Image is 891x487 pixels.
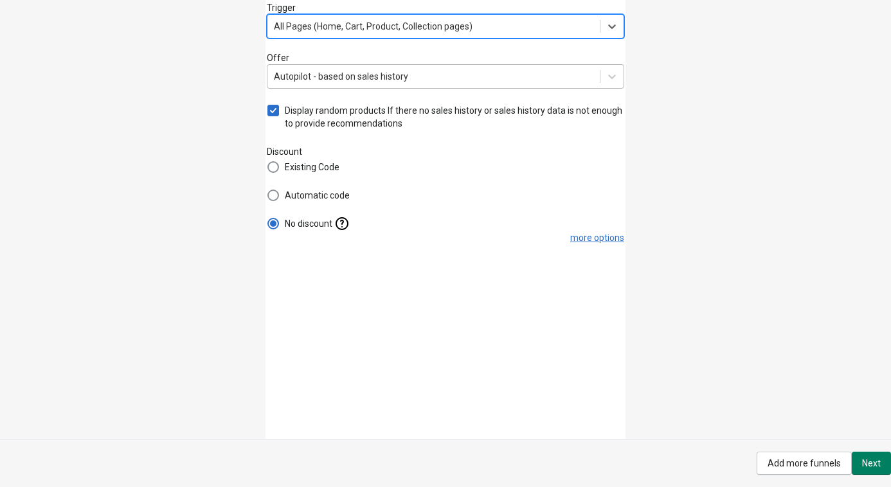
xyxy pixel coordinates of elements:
span: Existing Code [285,161,339,173]
span: Display random products If there no sales history or sales history data is not enough to provide ... [285,104,624,130]
label: Discount [267,145,624,158]
span: All Pages (Home, Cart, Product, Collection pages) [274,21,473,31]
button: more options [570,233,624,243]
span: No discount [285,217,332,230]
label: Offer [267,51,624,64]
span: Automatic code [285,189,350,202]
label: Trigger [267,1,624,14]
div: Autopilot - based on sales history [274,70,408,83]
